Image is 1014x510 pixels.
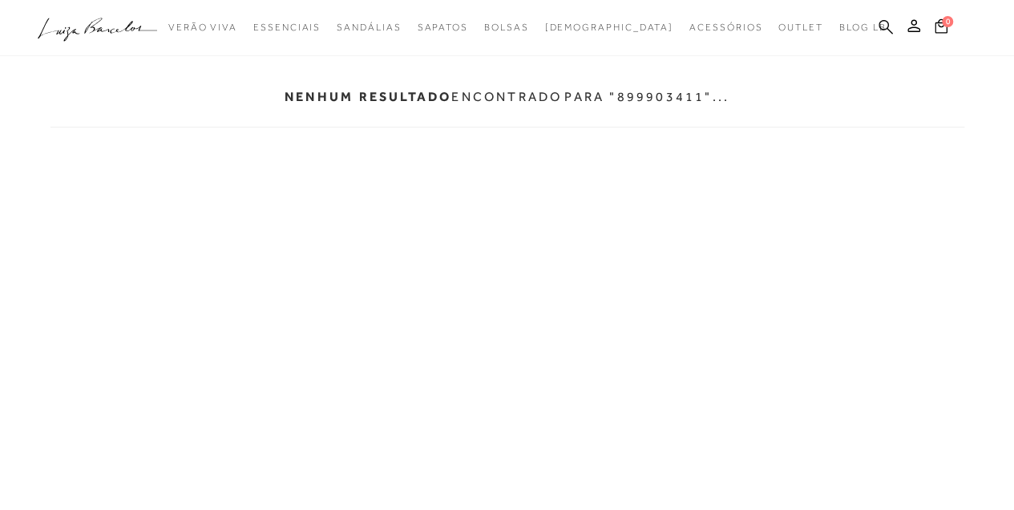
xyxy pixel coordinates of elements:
a: categoryNavScreenReaderText [417,13,467,42]
a: categoryNavScreenReaderText [689,13,762,42]
span: Bolsas [484,22,529,33]
span: Essenciais [253,22,321,33]
span: Outlet [778,22,823,33]
b: Nenhum resultado [285,89,451,104]
span: Sapatos [417,22,467,33]
p: encontrado [285,89,562,104]
a: categoryNavScreenReaderText [253,13,321,42]
span: BLOG LB [839,22,886,33]
button: 0 [930,18,952,39]
a: categoryNavScreenReaderText [778,13,823,42]
span: Acessórios [689,22,762,33]
a: categoryNavScreenReaderText [337,13,401,42]
p: para "899903411"... [564,89,729,104]
span: Verão Viva [168,22,237,33]
a: categoryNavScreenReaderText [168,13,237,42]
span: [DEMOGRAPHIC_DATA] [544,22,673,33]
span: 0 [942,16,953,27]
span: Sandálias [337,22,401,33]
a: noSubCategoriesText [544,13,673,42]
a: categoryNavScreenReaderText [484,13,529,42]
a: BLOG LB [839,13,886,42]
